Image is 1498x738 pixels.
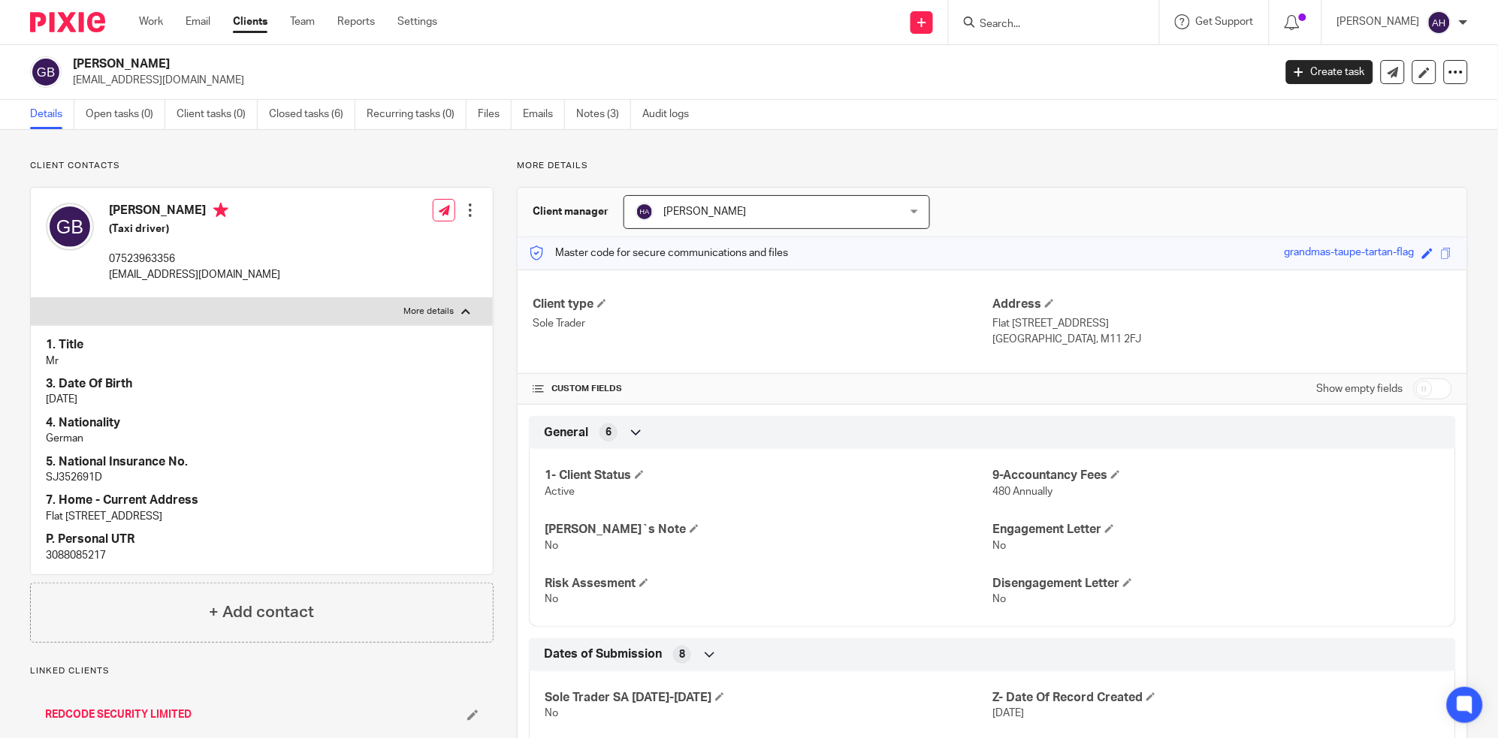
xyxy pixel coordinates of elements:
[992,332,1452,347] p: [GEOGRAPHIC_DATA], M11 2FJ
[679,647,685,662] span: 8
[1196,17,1254,27] span: Get Support
[545,468,992,483] h4: 1- Client Status
[1286,60,1373,84] a: Create task
[545,522,992,538] h4: [PERSON_NAME]`s Note
[86,100,165,129] a: Open tasks (0)
[478,100,512,129] a: Files
[177,100,258,129] a: Client tasks (0)
[109,267,280,282] p: [EMAIL_ADDRESS][DOMAIN_NAME]
[992,708,1024,718] span: [DATE]
[517,160,1468,172] p: More details
[545,486,575,497] span: Active
[46,532,478,547] h4: P. Personal UTR
[545,541,558,551] span: No
[46,493,478,508] h4: 7. Home - Current Address
[576,100,631,129] a: Notes (3)
[533,297,992,312] h4: Client type
[545,690,992,706] h4: Sole Trader SA [DATE]-[DATE]
[606,425,612,440] span: 6
[992,576,1440,592] h4: Disengagement Letter
[992,468,1440,483] h4: 9-Accountancy Fees
[30,665,494,677] p: Linked clients
[533,204,609,219] h3: Client manager
[46,470,478,485] p: SJ352691D
[663,206,746,217] span: [PERSON_NAME]
[992,594,1006,604] span: No
[1317,381,1403,396] label: Show empty fields
[544,646,662,662] span: Dates of Submission
[992,522,1440,538] h4: Engagement Letter
[30,56,62,88] img: svg%3E
[367,100,467,129] a: Recurring tasks (0)
[269,100,355,129] a: Closed tasks (6)
[642,100,700,129] a: Audit logs
[46,203,94,251] img: svg%3E
[337,14,375,29] a: Reports
[46,509,478,524] p: Flat [STREET_ADDRESS]
[545,594,558,604] span: No
[46,548,478,563] p: 3088085217
[109,252,280,267] p: 07523963356
[233,14,267,29] a: Clients
[1285,245,1415,262] div: grandmas-taupe-tartan-flag
[46,454,478,470] h4: 5. National Insurance No.
[545,576,992,592] h4: Risk Assesment
[139,14,163,29] a: Work
[109,221,280,236] h5: (Taxi driver)
[46,376,478,392] h4: 3. Date Of Birth
[290,14,315,29] a: Team
[529,245,788,261] p: Master code for secure communications and files
[992,297,1452,312] h4: Address
[73,73,1264,88] p: [EMAIL_ADDRESS][DOMAIN_NAME]
[533,316,992,331] p: Sole Trader
[979,18,1114,32] input: Search
[46,415,478,431] h4: 4. Nationality
[533,383,992,395] h4: CUSTOM FIELDS
[636,203,654,221] img: svg%3E
[397,14,437,29] a: Settings
[30,12,105,32] img: Pixie
[109,203,280,221] h4: [PERSON_NAME]
[992,316,1452,331] p: Flat [STREET_ADDRESS]
[30,100,74,129] a: Details
[1337,14,1420,29] p: [PERSON_NAME]
[544,425,588,441] span: General
[1427,11,1451,35] img: svg%3E
[30,160,494,172] p: Client contacts
[46,354,478,369] p: Mr
[210,601,315,624] h4: + Add contact
[992,690,1440,706] h4: Z- Date Of Record Created
[523,100,565,129] a: Emails
[46,337,478,353] h4: 1. Title
[186,14,210,29] a: Email
[46,431,478,446] p: German
[992,486,1053,497] span: 480 Annually
[213,203,228,218] i: Primary
[46,392,478,407] p: [DATE]
[73,56,1025,72] h2: [PERSON_NAME]
[403,306,454,318] p: More details
[545,708,558,718] span: No
[992,541,1006,551] span: No
[45,707,192,722] a: REDCODE SECURITY LIMITED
